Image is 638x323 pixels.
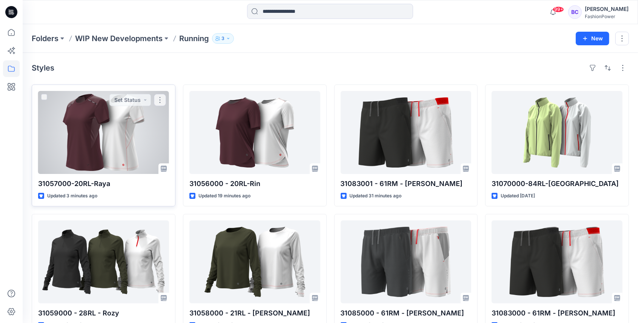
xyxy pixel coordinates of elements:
[38,308,169,318] p: 31059000 - 28RL - Rozy
[576,32,609,45] button: New
[189,220,320,303] a: 31058000 - 21RL - Ravita
[341,308,472,318] p: 31085000 - 61RM - [PERSON_NAME]
[47,192,97,200] p: Updated 3 minutes ago
[492,178,623,189] p: 31070000-84RL-[GEOGRAPHIC_DATA]
[501,192,535,200] p: Updated [DATE]
[38,220,169,303] a: 31059000 - 28RL - Rozy
[189,91,320,174] a: 31056000 - 20RL-Rin
[75,33,163,44] a: WIP New Developments
[212,33,234,44] button: 3
[38,91,169,174] a: 31057000-20RL-Raya
[341,220,472,303] a: 31085000 - 61RM - Rufus
[568,5,582,19] div: BC
[492,91,623,174] a: 31070000-84RL-Roa
[341,178,472,189] p: 31083001 - 61RM - [PERSON_NAME]
[32,33,58,44] a: Folders
[221,34,224,43] p: 3
[189,178,320,189] p: 31056000 - 20RL-Rin
[179,33,209,44] p: Running
[585,14,629,19] div: FashionPower
[38,178,169,189] p: 31057000-20RL-Raya
[585,5,629,14] div: [PERSON_NAME]
[492,308,623,318] p: 31083000 - 61RM - [PERSON_NAME]
[32,63,54,72] h4: Styles
[189,308,320,318] p: 31058000 - 21RL - [PERSON_NAME]
[350,192,402,200] p: Updated 31 minutes ago
[492,220,623,303] a: 31083000 - 61RM - Ross
[553,6,564,12] span: 99+
[341,91,472,174] a: 31083001 - 61RM - Ross
[198,192,251,200] p: Updated 19 minutes ago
